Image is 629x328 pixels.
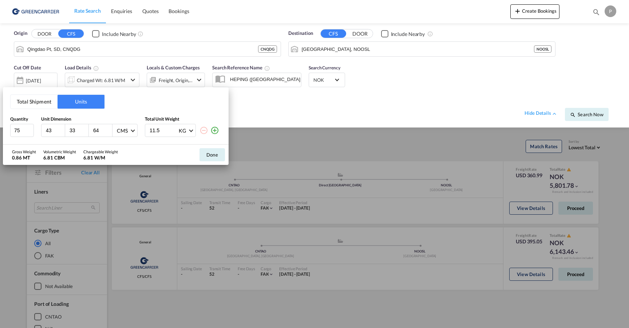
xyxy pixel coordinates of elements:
[83,149,118,154] div: Chargeable Weight
[210,126,219,135] md-icon: icon-plus-circle-outline
[41,116,138,122] div: Unit Dimension
[11,95,58,109] button: Total Shipment
[45,127,65,134] input: L
[43,154,76,161] div: 6.81 CBM
[83,154,118,161] div: 6.81 W/M
[199,126,208,135] md-icon: icon-minus-circle-outline
[117,127,128,134] div: CMS
[145,116,221,122] div: Total Unit Weight
[43,149,76,154] div: Volumetric Weight
[10,124,34,137] input: Qty
[12,149,36,154] div: Gross Weight
[10,116,34,122] div: Quantity
[92,127,112,134] input: H
[199,148,225,161] button: Done
[179,127,186,134] div: KG
[149,124,178,137] input: Enter weight
[12,154,36,161] div: 0.86 MT
[58,95,104,109] button: Units
[69,127,88,134] input: W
